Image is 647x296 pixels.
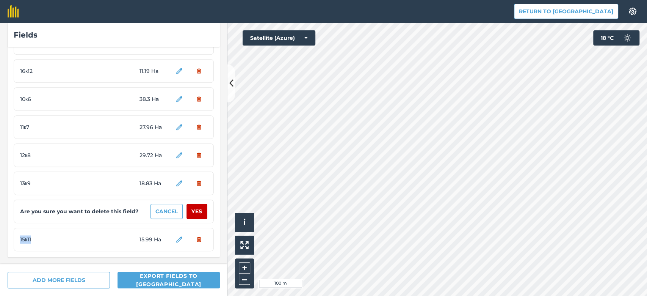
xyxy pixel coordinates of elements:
button: i [235,213,254,232]
span: 15.99 Ha [139,235,168,244]
span: 12к8 [20,151,77,159]
button: Yes [186,204,207,219]
span: 29.72 Ha [139,151,168,159]
span: 15к11 [20,235,77,244]
div: Fields [14,29,214,41]
span: 13к9 [20,179,77,187]
span: i [243,217,246,227]
button: + [239,262,250,274]
span: 11к7 [20,123,77,131]
img: Four arrows, one pointing top left, one top right, one bottom right and the last bottom left [240,241,249,249]
span: 16к12 [20,67,77,75]
button: Return to [GEOGRAPHIC_DATA] [514,4,618,19]
button: Export fields to [GEOGRAPHIC_DATA] [117,272,220,288]
span: 27.96 Ha [139,123,168,131]
img: A cog icon [628,8,637,15]
img: svg+xml;base64,PD94bWwgdmVyc2lvbj0iMS4wIiBlbmNvZGluZz0idXRmLTgiPz4KPCEtLSBHZW5lcmF0b3I6IEFkb2JlIE... [620,30,635,46]
button: Satellite (Azure) [243,30,315,46]
span: 38.3 Ha [139,95,168,103]
button: ADD MORE FIELDS [8,272,110,288]
img: fieldmargin Logo [8,5,19,17]
button: Cancel [150,204,183,219]
strong: Are you sure you want to delete this field? [20,207,138,216]
span: 11.19 Ha [139,67,168,75]
span: 10к6 [20,95,77,103]
span: 18 ° C [601,30,614,46]
button: – [239,274,250,285]
button: 18 °C [593,30,639,46]
span: 18.83 Ha [139,179,168,187]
